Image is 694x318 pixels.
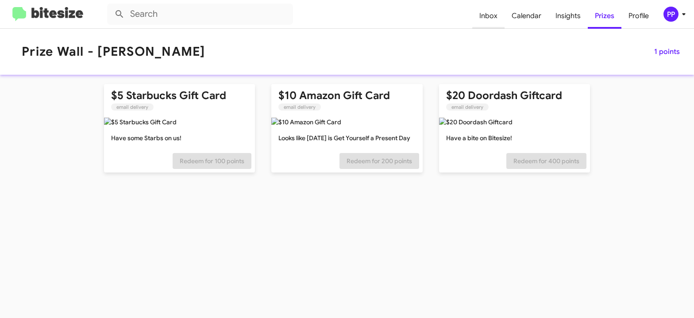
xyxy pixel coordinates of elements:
[278,103,321,111] mat-chip: email delivery
[621,3,656,29] a: Profile
[111,103,154,111] mat-chip: email delivery
[446,134,583,142] p: Have a bite on Bitesize!
[513,153,579,169] span: Redeem for 400 points
[654,44,680,60] span: 1 points
[111,91,226,100] mat-card-title: $5 Starbucks Gift Card
[439,118,576,126] img: $20 Doordash Giftcard
[104,118,241,126] img: $5 Starbucks Gift Card
[339,153,419,169] button: Redeem for 200 points
[278,91,390,100] mat-card-title: $10 Amazon Gift Card
[647,44,687,60] button: 1 points
[505,3,548,29] a: Calendar
[278,134,415,142] p: Looks like [DATE] is Get Yourself a Present Day
[347,153,412,169] span: Redeem for 200 points
[271,118,408,126] img: $10 Amazon Gift Card
[111,134,248,142] p: Have some Starbs on us!
[548,3,588,29] a: Insights
[180,153,244,169] span: Redeem for 100 points
[472,3,505,29] a: Inbox
[22,45,205,59] h1: Prize Wall - [PERSON_NAME]
[506,153,586,169] button: Redeem for 400 points
[656,7,684,22] button: PP
[446,103,489,111] mat-chip: email delivery
[663,7,679,22] div: PP
[173,153,251,169] button: Redeem for 100 points
[107,4,293,25] input: Search
[588,3,621,29] a: Prizes
[446,91,562,100] mat-card-title: $20 Doordash Giftcard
